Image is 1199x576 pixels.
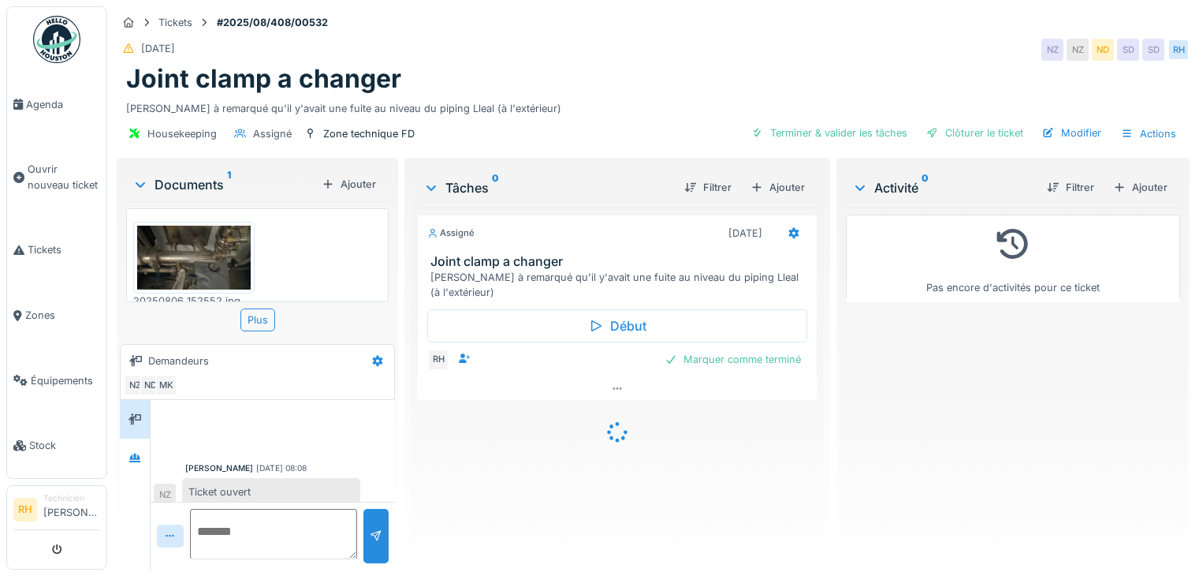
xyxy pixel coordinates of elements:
[256,462,307,474] div: [DATE] 08:08
[323,126,415,141] div: Zone technique FD
[315,174,382,195] div: Ajouter
[1114,122,1183,145] div: Actions
[7,348,106,413] a: Équipements
[1092,39,1114,61] div: ND
[43,492,100,504] div: Technicien
[492,178,499,197] sup: 0
[182,478,360,506] div: Ticket ouvert
[427,309,807,342] div: Début
[1142,39,1164,61] div: SD
[33,16,80,63] img: Badge_color-CXgf-gQk.svg
[155,374,177,396] div: MK
[141,41,175,56] div: [DATE]
[7,137,106,218] a: Ouvrir nouveau ticket
[920,122,1030,144] div: Clôturer le ticket
[7,218,106,283] a: Tickets
[154,484,176,506] div: NZ
[253,126,292,141] div: Assigné
[148,353,209,368] div: Demandeurs
[744,177,811,198] div: Ajouter
[158,15,192,30] div: Tickets
[126,95,1180,116] div: [PERSON_NAME] à remarqué qu'il y'avait une fuite au niveau du piping Lleal (à l'extérieur)
[132,175,315,194] div: Documents
[210,15,334,30] strong: #2025/08/408/00532
[745,122,914,144] div: Terminer & valider les tâches
[124,374,146,396] div: NZ
[1167,39,1190,61] div: RH
[43,492,100,526] li: [PERSON_NAME]
[430,270,810,300] div: [PERSON_NAME] à remarqué qu'il y'avait une fuite au niveau du piping Lleal (à l'extérieur)
[728,226,762,241] div: [DATE]
[28,242,100,257] span: Tickets
[1067,39,1089,61] div: NZ
[430,254,810,269] h3: Joint clamp a changer
[852,178,1034,197] div: Activité
[25,308,100,323] span: Zones
[133,294,255,309] div: 20250806_152552.jpg
[31,373,100,388] span: Équipements
[29,438,100,453] span: Stock
[427,226,475,240] div: Assigné
[7,72,106,137] a: Agenda
[1107,177,1174,198] div: Ajouter
[658,349,807,370] div: Marquer comme terminé
[423,178,672,197] div: Tâches
[227,175,231,194] sup: 1
[427,349,449,371] div: RH
[13,498,37,522] li: RH
[140,374,162,396] div: ND
[678,177,738,198] div: Filtrer
[856,222,1170,295] div: Pas encore d'activités pour ce ticket
[7,413,106,479] a: Stock
[1036,122,1108,144] div: Modifier
[7,282,106,348] a: Zones
[1041,177,1100,198] div: Filtrer
[1117,39,1139,61] div: SD
[137,226,251,290] img: sjbus8u85cwcahf6kwyltwn8y36e
[147,126,217,141] div: Housekeeping
[185,462,253,474] div: [PERSON_NAME]
[26,97,100,112] span: Agenda
[28,162,100,192] span: Ouvrir nouveau ticket
[922,178,929,197] sup: 0
[126,64,401,94] h1: Joint clamp a changer
[1041,39,1063,61] div: NZ
[240,309,275,331] div: Plus
[13,492,100,530] a: RH Technicien[PERSON_NAME]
